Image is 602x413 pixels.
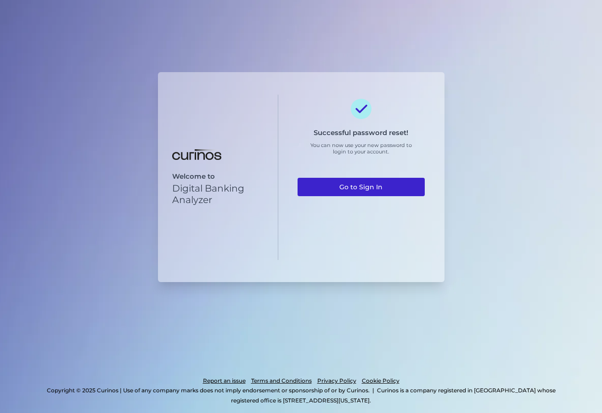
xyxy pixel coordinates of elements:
[314,129,408,137] h3: Successful password reset!
[298,178,425,196] a: Go to Sign In
[317,376,356,386] a: Privacy Policy
[298,142,425,155] p: You can now use your new password to login to your account.
[362,376,399,386] a: Cookie Policy
[251,376,312,386] a: Terms and Conditions
[231,387,556,404] p: Curinos is a company registered in [GEOGRAPHIC_DATA] whose registered office is [STREET_ADDRESS][...
[47,387,370,394] p: Copyright © 2025 Curinos | Use of any company marks does not imply endorsement or sponsorship of ...
[172,182,270,205] p: Digital Banking Analyzer
[172,149,221,160] img: Digital Banking Analyzer
[172,172,270,181] p: Welcome to
[203,376,246,386] a: Report an issue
